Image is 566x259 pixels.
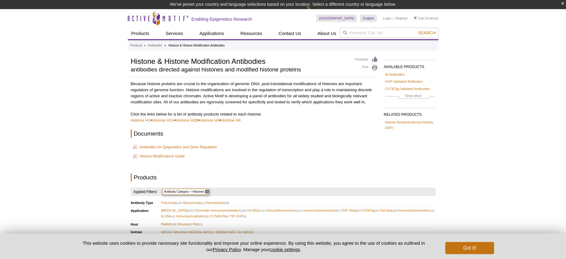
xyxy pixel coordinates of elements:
h2: Documents [131,129,378,138]
span: (3) [243,215,246,218]
span: Antibody Category = Histones [162,189,210,195]
a: Services [162,28,187,39]
span: (9) [205,215,209,218]
span: Immunocytochemistry [303,208,340,213]
span: Recombinant [205,200,229,206]
span: Immunofluorescence [266,208,302,213]
a: Feedback [355,56,378,63]
h2: AVAILABLE PRODUCTS [384,60,436,71]
p: Click the links below for a list of antibody products related to each histone: • • • • [131,111,378,123]
h2: RELATED PRODUCTS [384,108,436,119]
span: Polyclonal [161,200,182,206]
a: All Antibodies [385,72,405,77]
span: (11) [198,223,203,226]
a: Histone H2A [152,118,174,123]
li: » [144,44,146,47]
h1: Histone & Histone Modification Antibodies [131,56,349,65]
li: » [164,44,166,47]
h2: Products [131,173,378,181]
img: Your Cart [414,16,417,19]
span: Rat [193,221,203,227]
span: Dot blot [380,208,396,213]
span: ELISA [161,213,175,219]
span: (51) [200,202,204,205]
span: Search [418,30,436,35]
th: Isotype [131,228,161,236]
a: [GEOGRAPHIC_DATA] [316,15,357,22]
span: (102) [296,209,302,212]
a: Applications [196,28,228,39]
span: (10) [170,215,175,218]
span: IgG2b [216,229,228,235]
p: Because histone proteins are crucial to the organization of genomic DNA, post-translational modif... [131,81,378,105]
a: CUT&Tag-Validated Antibodies [385,86,430,92]
h2: antibodies directed against histones and modified histone proteins [131,67,349,72]
span: IgG3 [243,229,254,235]
a: Privacy Policy [213,247,241,252]
span: Immunohistochemistry [397,208,434,213]
th: Application [131,207,161,220]
a: English [360,15,377,22]
h4: Applied Filters: [131,188,158,196]
span: (130) [240,209,246,212]
span: CUT&Tag [361,208,379,213]
span: (143) [176,202,182,205]
li: Histone & Histone Modification Antibodies [168,44,225,47]
span: ChIP-Seq [341,208,359,213]
span: (1) [251,231,254,234]
button: Got it! [445,242,494,254]
span: (36) [198,231,202,234]
span: (63) [183,231,188,234]
a: Histone H2B [176,118,198,123]
a: Contact Us [275,28,305,39]
span: IgG1, k [229,229,242,235]
span: IgG1 [203,229,215,235]
a: Resources [237,28,266,39]
img: Change Here [307,5,323,19]
span: IgG2a [188,229,202,235]
span: Mouse [178,221,192,227]
span: (12) [430,209,434,212]
span: (9) [225,231,228,234]
li: (0 items) [414,15,439,22]
span: (21) [210,231,215,234]
span: Rabbit [161,221,177,227]
input: Keyword, Cat. No. [340,28,439,38]
span: (225) [188,209,194,212]
li: | [393,15,394,22]
a: Antibodies [148,43,162,48]
span: (100) [166,231,172,234]
a: Products [130,43,142,48]
span: (2) [239,231,243,234]
a: Histone H1 [131,118,151,123]
a: Histone Acetyltransferase Activity (HAT) [385,119,434,130]
a: About Us [314,28,340,39]
th: Antibody Type [131,199,161,207]
span: Dot Blot [247,208,265,213]
span: TIP-ChIP [230,213,246,219]
a: Antibodies for Epigenetics and Gene Regulation [133,143,217,151]
span: (81) [335,209,340,212]
span: (115) [259,209,265,212]
span: [MEDICAL_DATA] [161,208,194,213]
button: Search [416,30,437,36]
span: (68) [355,209,359,212]
span: Serum [173,229,188,235]
a: Print [355,64,378,71]
a: Register [395,16,408,20]
a: Histone Modifications Guide [133,153,185,160]
a: Products [128,28,153,39]
span: (6) [225,215,229,218]
h2: Enabling Epigenetics Research [191,16,252,22]
a: Histone H3 [200,118,219,123]
button: cookie settings [270,247,300,252]
span: Monoclonal [183,200,205,206]
p: This website uses cookies to provide necessary site functionality and improve your online experie... [72,240,436,253]
span: (24) [375,209,379,212]
a: Login [383,16,391,20]
span: IgG [161,229,173,235]
a: Show More [385,93,434,100]
span: (19) [391,209,396,212]
span: Immunoprecipitation [176,213,209,219]
span: CUT&RUN [209,213,229,219]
